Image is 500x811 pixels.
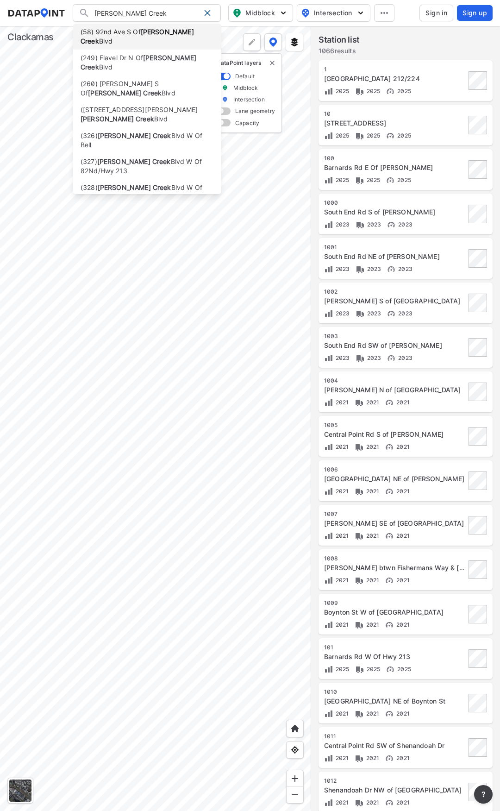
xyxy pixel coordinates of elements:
div: Toggle basemap [7,778,33,804]
img: Volume count [324,398,333,407]
span: 2021 [364,577,380,584]
img: Volume count [324,487,333,496]
span: 2023 [333,265,350,272]
img: Vehicle speed [385,576,394,585]
img: Vehicle speed [385,620,394,629]
img: Volume count [324,220,333,229]
div: Boynton St W of Central Point Rd [324,608,466,617]
div: 1000 [324,199,466,207]
div: Shenandoah Dr NW of Central Point Rd [324,786,466,795]
img: Volume count [324,665,333,674]
img: Volume count [324,442,333,452]
img: Vehicle class [355,398,364,407]
img: Vehicle class [356,264,365,274]
div: Barnards Rd W Of Hwy 213 [324,652,466,661]
li: (58) 92nd Ave S Of Blvd [73,24,221,50]
img: Vehicle speed [385,487,394,496]
span: 2023 [365,265,381,272]
a: Sign in [418,5,455,21]
label: Default [235,72,255,80]
span: 2021 [394,443,410,450]
span: ? [480,789,487,800]
img: Vehicle class [356,220,365,229]
img: Vehicle speed [387,353,396,363]
span: 2021 [364,443,380,450]
span: 2023 [365,354,381,361]
div: Pease Rd btwn Fishermans Way & McCord Rd [324,563,466,572]
img: Vehicle class [355,487,364,496]
img: zeq5HYn9AnE9l6UmnFLPAAAAAElFTkSuQmCC [290,745,300,754]
span: 2021 [394,621,410,628]
div: Clackamas [7,31,54,44]
span: 2025 [395,666,411,673]
img: Volume count [324,754,333,763]
label: 1066 results [319,46,360,56]
img: close-external-leyer.3061a1c7.svg [269,59,276,67]
span: 2021 [394,399,410,406]
span: 2021 [394,577,410,584]
img: Vehicle class [356,309,365,318]
img: Vehicle class [355,87,364,96]
div: 10 [324,110,466,118]
img: 5YPKRKmlfpI5mqlR8AD95paCi+0kK1fRFDJSaMmawlwaeJcJwk9O2fotCW5ve9gAAAAASUVORK5CYII= [279,8,288,18]
img: Vehicle class [355,131,364,140]
label: Intersection [233,95,265,103]
img: Vehicle class [355,176,364,185]
span: 2023 [333,354,350,361]
div: South End Rd SW of Parrish Rd [324,341,466,350]
span: 2025 [364,176,381,183]
img: Vehicle class [355,709,364,718]
div: 1001 [324,244,466,251]
span: 2025 [333,132,350,139]
span: Sign up [462,8,487,18]
div: 1 [324,66,466,73]
button: more [474,785,493,804]
div: Zoom out [286,786,304,804]
img: map_pin_mid.602f9df1.svg [231,7,243,19]
img: Vehicle class [356,353,365,363]
div: 1010 [324,688,466,696]
div: 1005 [324,421,466,429]
img: layers.ee07997e.svg [290,38,299,47]
img: Volume count [324,309,333,318]
img: Vehicle speed [385,398,394,407]
img: Volume count [324,709,333,718]
div: South End Rd NE of Partlow Rd [324,252,466,261]
div: 1011 [324,733,466,740]
div: Home [286,720,304,737]
span: 2023 [333,221,350,228]
img: Volume count [324,798,333,807]
div: 1008 [324,555,466,562]
span: 2021 [364,621,380,628]
div: 1003 [324,333,466,340]
div: Central Point Rd SW of Shenandoah Dr [324,741,466,750]
li: (260) [PERSON_NAME] S Of Blvd [73,75,221,101]
img: Volume count [324,576,333,585]
img: Vehicle class [355,620,364,629]
input: Search [90,6,200,20]
div: Zoom in [286,770,304,787]
span: 2021 [364,710,380,717]
a: Sign up [455,5,493,21]
span: Sign in [425,8,447,18]
div: Polygon tool [243,33,261,51]
div: Central Point Rd NE of Boynton St [324,697,466,706]
strong: [PERSON_NAME] Creek [88,89,162,97]
label: Capacity [235,119,259,127]
div: Partlow Rd N of Central Point Rd [324,385,466,395]
span: 2021 [333,754,349,761]
img: Volume count [324,620,333,629]
img: marker_Midblock.5ba75e30.svg [222,84,228,92]
span: 2021 [394,488,410,495]
strong: [PERSON_NAME] Creek [97,157,171,165]
li: (326) Blvd W Of Bell [73,127,221,153]
span: 2025 [364,666,381,673]
li: (327) Blvd W Of 82Nd/Hwy 213 [73,153,221,179]
img: marker_Intersection.6861001b.svg [222,95,228,103]
div: 1004 [324,377,466,384]
span: 2025 [395,132,411,139]
img: Volume count [324,531,333,541]
div: 102nd Ave N Of Hwy 212/224 [324,74,466,83]
p: DataPoint layers [217,59,276,67]
span: 2021 [394,754,410,761]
